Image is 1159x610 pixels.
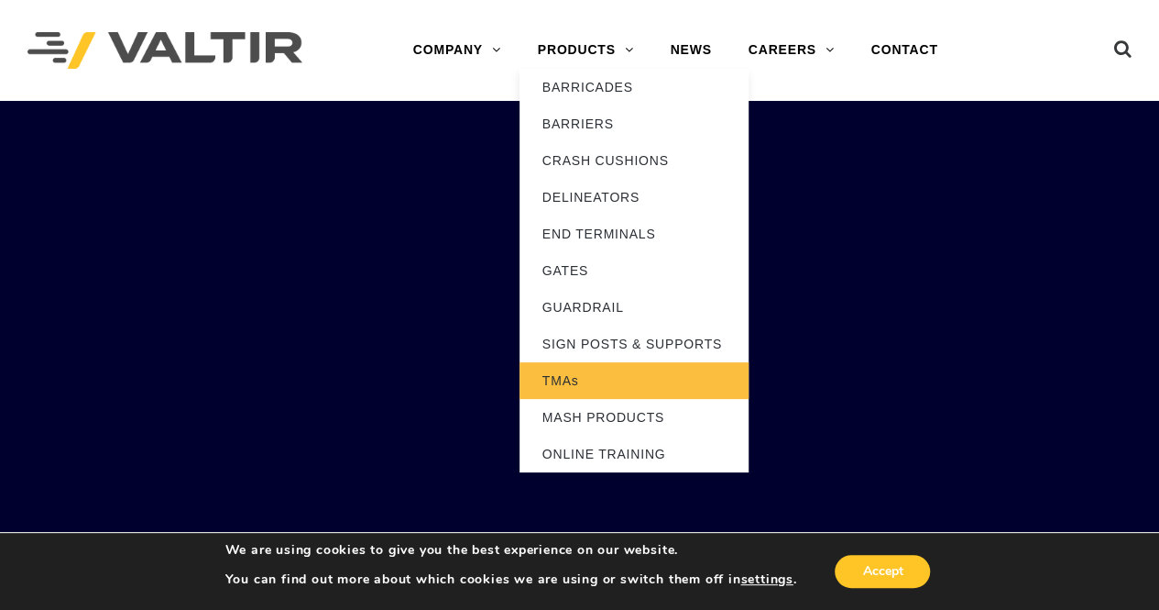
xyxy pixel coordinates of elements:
a: COMPANY [395,32,519,69]
a: NEWS [651,32,729,69]
a: PRODUCTS [519,32,652,69]
a: BARRICADES [519,69,749,105]
a: SIGN POSTS & SUPPORTS [519,326,749,362]
a: MASH PRODUCTS [519,399,749,436]
a: CAREERS [730,32,853,69]
a: TMAs [519,362,749,399]
p: You can find out more about which cookies we are using or switch them off in . [225,571,797,588]
a: GATES [519,252,749,289]
a: END TERMINALS [519,216,749,252]
a: CRASH CUSHIONS [519,142,749,179]
a: ONLINE TRAINING [519,436,749,472]
a: BARRIERS [519,105,749,142]
button: settings [740,571,793,588]
button: Accept [835,555,930,588]
a: GUARDRAIL [519,289,749,326]
a: CONTACT [853,32,957,69]
p: We are using cookies to give you the best experience on our website. [225,542,797,559]
img: Valtir [27,32,302,70]
a: DELINEATORS [519,179,749,216]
